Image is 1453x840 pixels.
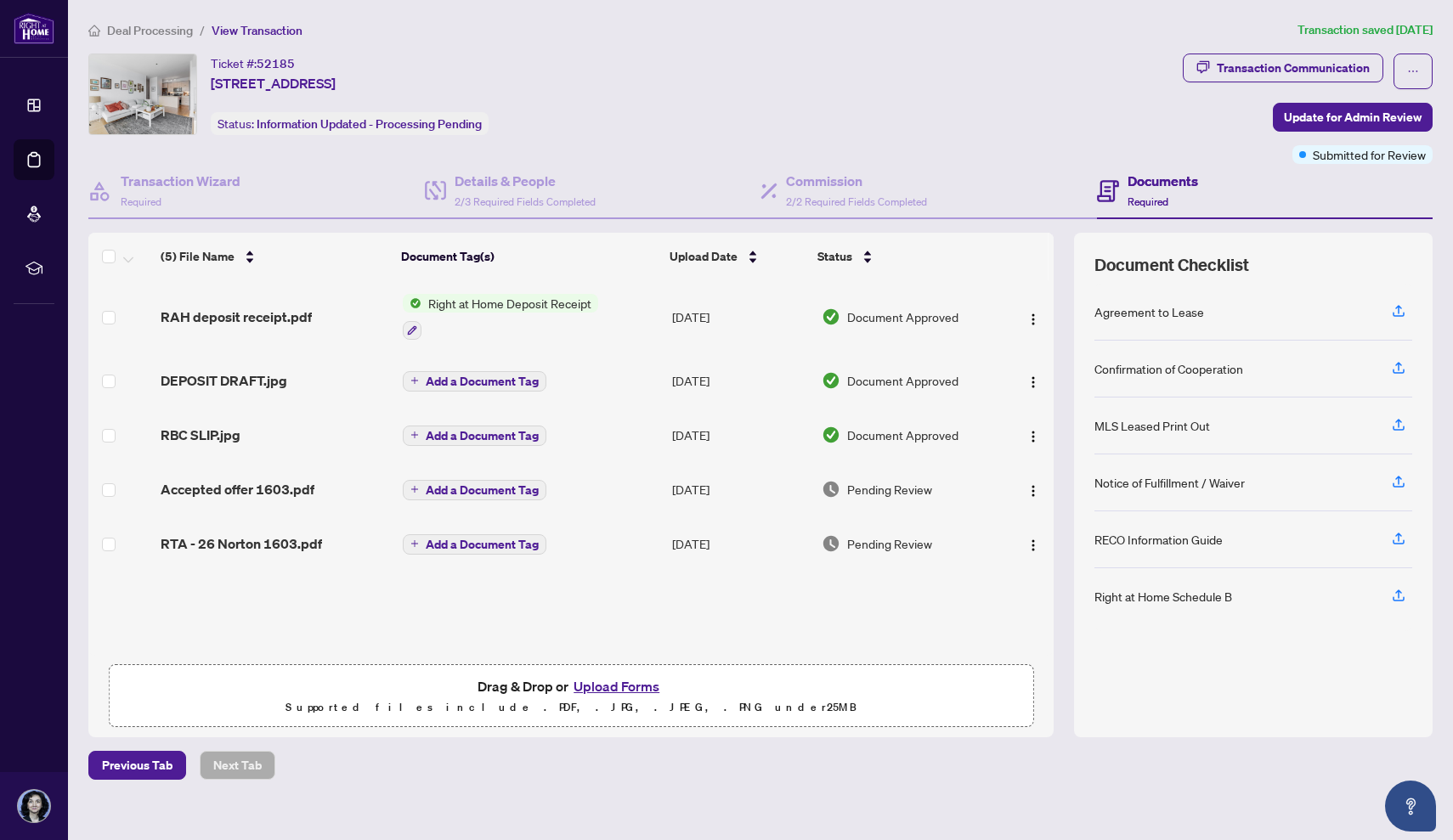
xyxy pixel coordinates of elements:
[1298,20,1433,40] article: Transaction saved [DATE]
[665,408,815,462] td: [DATE]
[847,426,958,444] span: Document Approved
[161,307,312,327] span: RAH deposit receipt.pdf
[88,751,186,780] button: Previous Tab
[426,430,539,442] span: Add a Document Tag
[1094,302,1204,321] div: Agreement to Lease
[403,369,546,392] button: Add a Document Tag
[403,294,598,340] button: Status IconRight at Home Deposit Receipt
[1407,65,1419,77] span: ellipsis
[211,112,489,135] div: Status:
[403,294,421,313] img: Status Icon
[1128,195,1168,208] span: Required
[426,484,539,496] span: Add a Document Tag
[1094,530,1223,549] div: RECO Information Guide
[670,247,738,266] span: Upload Date
[822,307,840,326] img: Document Status
[822,480,840,499] img: Document Status
[1217,54,1370,82] div: Transaction Communication
[1094,359,1243,378] div: Confirmation of Cooperation
[786,171,927,191] h4: Commission
[200,20,205,40] li: /
[1094,587,1232,606] div: Right at Home Schedule B
[107,23,193,38] span: Deal Processing
[161,370,287,391] span: DEPOSIT DRAFT.jpg
[1020,530,1047,557] button: Logo
[421,294,598,313] span: Right at Home Deposit Receipt
[455,195,596,208] span: 2/3 Required Fields Completed
[1273,103,1433,132] button: Update for Admin Review
[1026,484,1040,498] img: Logo
[211,73,336,93] span: [STREET_ADDRESS]
[410,376,419,385] span: plus
[847,480,932,499] span: Pending Review
[154,233,394,280] th: (5) File Name
[663,233,811,280] th: Upload Date
[822,426,840,444] img: Document Status
[403,534,546,555] button: Add a Document Tag
[817,247,852,266] span: Status
[161,247,235,266] span: (5) File Name
[847,307,958,326] span: Document Approved
[403,371,546,392] button: Add a Document Tag
[1094,253,1249,277] span: Document Checklist
[161,533,322,554] span: RTA - 26 Norton 1603.pdf
[403,478,546,500] button: Add a Document Tag
[257,116,482,132] span: Information Updated - Processing Pending
[811,233,997,280] th: Status
[200,751,275,780] button: Next Tab
[1020,303,1047,330] button: Logo
[665,353,815,408] td: [DATE]
[665,280,815,353] td: [DATE]
[426,538,539,550] span: Add a Document Tag
[120,697,1022,718] p: Supported files include .PDF, .JPG, .JPEG, .PNG under 25 MB
[1128,171,1198,191] h4: Documents
[410,539,419,548] span: plus
[121,171,240,191] h4: Transaction Wizard
[455,171,596,191] h4: Details & People
[102,752,172,779] span: Previous Tab
[403,426,546,446] button: Add a Document Tag
[403,480,546,500] button: Add a Document Tag
[1026,313,1040,326] img: Logo
[88,25,100,37] span: home
[786,195,927,208] span: 2/2 Required Fields Completed
[1094,473,1245,492] div: Notice of Fulfillment / Waiver
[1020,421,1047,448] button: Logo
[665,516,815,571] td: [DATE]
[89,54,196,134] img: IMG-C12349241_1.jpg
[110,665,1032,728] span: Drag & Drop orUpload FormsSupported files include .PDF, .JPG, .JPEG, .PNG under25MB
[121,195,161,208] span: Required
[426,375,539,387] span: Add a Document Tag
[1026,375,1040,389] img: Logo
[1020,367,1047,394] button: Logo
[1313,145,1426,164] span: Submitted for Review
[161,479,314,499] span: Accepted offer 1603.pdf
[1183,54,1383,82] button: Transaction Communication
[847,371,958,390] span: Document Approved
[1026,538,1040,552] img: Logo
[1385,781,1436,832] button: Open asap
[403,424,546,446] button: Add a Document Tag
[822,371,840,390] img: Document Status
[161,425,240,445] span: RBC SLIP.jpg
[568,675,664,697] button: Upload Forms
[257,56,295,71] span: 52185
[822,534,840,553] img: Document Status
[18,790,50,822] img: Profile Icon
[410,485,419,493] span: plus
[394,233,663,280] th: Document Tag(s)
[1026,430,1040,443] img: Logo
[478,675,664,697] span: Drag & Drop or
[212,23,302,38] span: View Transaction
[1020,476,1047,503] button: Logo
[1094,416,1210,435] div: MLS Leased Print Out
[410,431,419,439] span: plus
[847,534,932,553] span: Pending Review
[1284,104,1422,131] span: Update for Admin Review
[14,13,54,44] img: logo
[403,533,546,555] button: Add a Document Tag
[211,54,295,73] div: Ticket #:
[665,462,815,516] td: [DATE]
